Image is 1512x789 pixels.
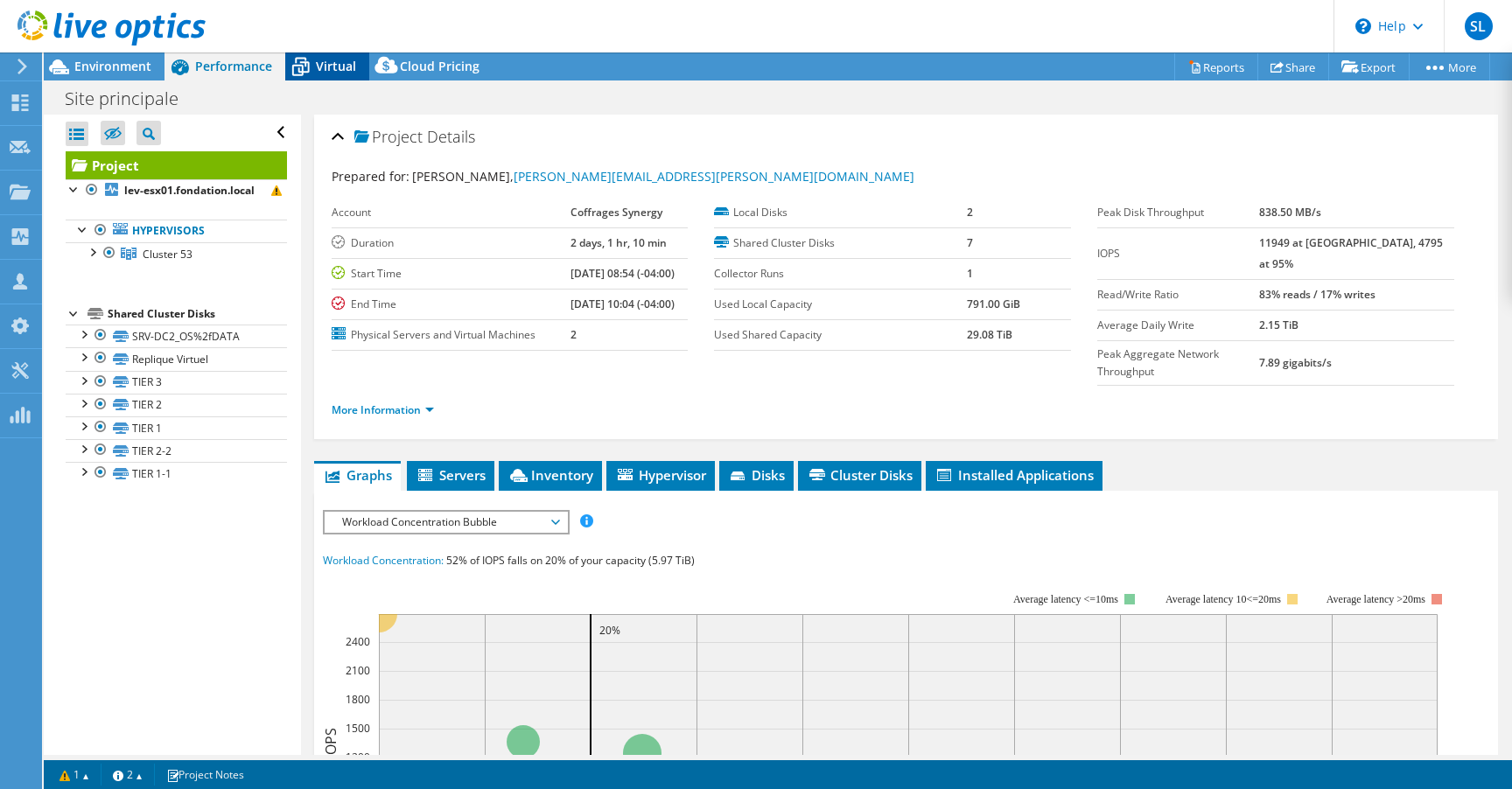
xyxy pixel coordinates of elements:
a: TIER 3 [66,371,287,394]
b: 2 [570,327,577,342]
b: 7 [967,235,973,250]
span: Workload Concentration: [323,553,444,568]
a: [PERSON_NAME][EMAIL_ADDRESS][PERSON_NAME][DOMAIN_NAME] [514,168,914,185]
label: Peak Aggregate Network Throughput [1097,346,1259,381]
b: 2 [967,205,973,220]
span: Disks [728,466,785,484]
span: Project [354,129,423,146]
label: Duration [332,234,571,252]
label: End Time [332,296,571,313]
a: More Information [332,402,434,417]
text: 1500 [346,721,370,736]
label: Collector Runs [714,265,967,283]
span: Cloud Pricing [400,58,479,74]
a: Reports [1174,53,1258,80]
span: Graphs [323,466,392,484]
label: Read/Write Ratio [1097,286,1259,304]
span: Environment [74,58,151,74]
b: 29.08 TiB [967,327,1012,342]
span: Cluster Disks [807,466,913,484]
text: 1200 [346,750,370,765]
span: Installed Applications [934,466,1094,484]
text: Average latency >20ms [1326,593,1424,605]
a: Replique Virtuel [66,347,287,370]
div: Shared Cluster Disks [108,304,287,325]
label: Physical Servers and Virtual Machines [332,326,571,344]
span: Servers [416,466,486,484]
label: Used Local Capacity [714,296,967,313]
b: 791.00 GiB [967,297,1020,311]
text: 20% [599,623,620,638]
a: Share [1257,53,1329,80]
b: 2.15 TiB [1259,318,1298,332]
tspan: Average latency <=10ms [1013,593,1118,605]
tspan: Average latency 10<=20ms [1165,593,1281,605]
a: 1 [47,764,101,786]
span: Virtual [316,58,356,74]
a: lev-esx01.fondation.local [66,179,287,202]
label: Prepared for: [332,168,409,185]
label: Local Disks [714,204,967,221]
b: [DATE] 10:04 (-04:00) [570,297,675,311]
span: Inventory [507,466,593,484]
b: Coffrages Synergy [570,205,662,220]
b: 83% reads / 17% writes [1259,287,1375,302]
span: [PERSON_NAME], [412,168,914,185]
b: 838.50 MB/s [1259,205,1321,220]
a: Export [1328,53,1410,80]
b: 7.89 gigabits/s [1259,355,1332,370]
b: 1 [967,266,973,281]
span: Cluster 53 [143,247,192,262]
label: Shared Cluster Disks [714,234,967,252]
span: Performance [195,58,272,74]
text: IOPS [321,728,340,758]
a: TIER 2 [66,394,287,416]
a: TIER 1-1 [66,462,287,485]
text: 2100 [346,663,370,678]
b: 11949 at [GEOGRAPHIC_DATA], 4795 at 95% [1259,235,1443,271]
a: Project Notes [154,764,256,786]
span: Hypervisor [615,466,706,484]
a: TIER 1 [66,416,287,439]
b: lev-esx01.fondation.local [124,183,255,198]
label: Average Daily Write [1097,317,1259,334]
span: SL [1465,12,1493,40]
a: Cluster 53 [66,242,287,265]
svg: \n [1355,18,1371,34]
label: Account [332,204,571,221]
b: 2 days, 1 hr, 10 min [570,235,667,250]
h1: Site principale [57,89,206,108]
a: TIER 2-2 [66,439,287,462]
a: 2 [101,764,155,786]
a: SRV-DC2_OS%2fDATA [66,325,287,347]
a: Hypervisors [66,220,287,242]
label: IOPS [1097,245,1259,262]
span: Workload Concentration Bubble [333,512,558,533]
span: Details [427,126,475,147]
label: Used Shared Capacity [714,326,967,344]
span: 52% of IOPS falls on 20% of your capacity (5.97 TiB) [446,553,695,568]
label: Start Time [332,265,571,283]
a: Project [66,151,287,179]
text: 1800 [346,692,370,707]
label: Peak Disk Throughput [1097,204,1259,221]
a: More [1409,53,1490,80]
text: 2400 [346,634,370,649]
b: [DATE] 08:54 (-04:00) [570,266,675,281]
